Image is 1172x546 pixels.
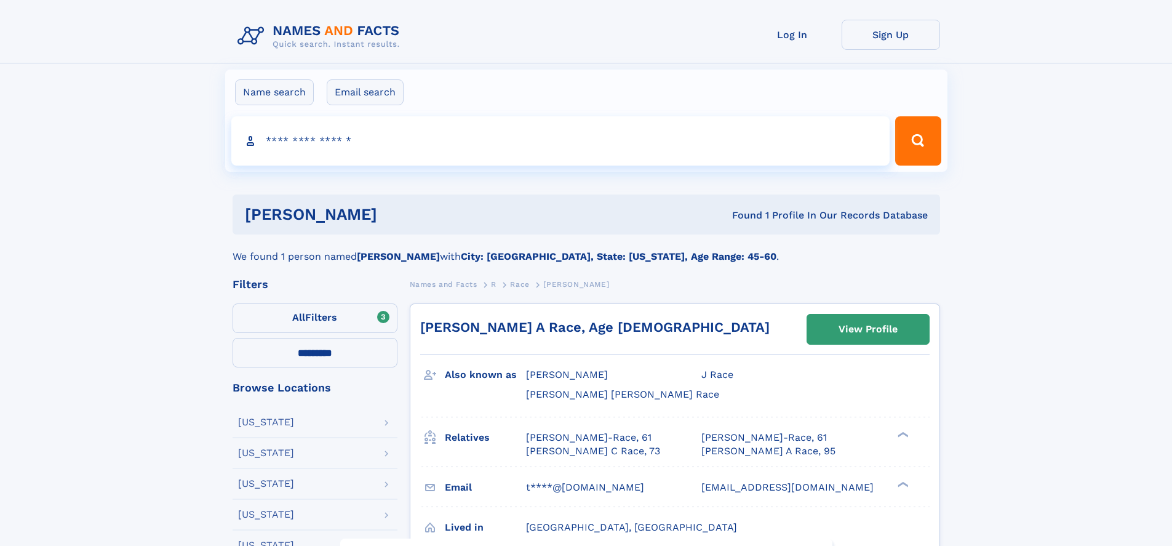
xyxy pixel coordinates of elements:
[420,319,770,335] a: [PERSON_NAME] A Race, Age [DEMOGRAPHIC_DATA]
[410,276,477,292] a: Names and Facts
[357,251,440,262] b: [PERSON_NAME]
[701,369,733,380] span: J Race
[238,479,294,489] div: [US_STATE]
[510,276,529,292] a: Race
[895,430,909,438] div: ❯
[526,431,652,444] a: [PERSON_NAME]-Race, 61
[526,521,737,533] span: [GEOGRAPHIC_DATA], [GEOGRAPHIC_DATA]
[327,79,404,105] label: Email search
[292,311,305,323] span: All
[526,369,608,380] span: [PERSON_NAME]
[238,510,294,520] div: [US_STATE]
[445,517,526,538] h3: Lived in
[245,207,555,222] h1: [PERSON_NAME]
[233,382,397,393] div: Browse Locations
[235,79,314,105] label: Name search
[231,116,890,166] input: search input
[461,251,776,262] b: City: [GEOGRAPHIC_DATA], State: [US_STATE], Age Range: 45-60
[510,280,529,289] span: Race
[445,364,526,385] h3: Also known as
[445,477,526,498] h3: Email
[491,276,496,292] a: R
[701,481,874,493] span: [EMAIL_ADDRESS][DOMAIN_NAME]
[554,209,928,222] div: Found 1 Profile In Our Records Database
[233,279,397,290] div: Filters
[238,448,294,458] div: [US_STATE]
[233,235,940,264] div: We found 1 person named with .
[526,444,660,458] a: [PERSON_NAME] C Race, 73
[238,417,294,427] div: [US_STATE]
[701,431,827,444] a: [PERSON_NAME]-Race, 61
[526,388,719,400] span: [PERSON_NAME] [PERSON_NAME] Race
[895,116,941,166] button: Search Button
[233,303,397,333] label: Filters
[743,20,842,50] a: Log In
[701,444,835,458] a: [PERSON_NAME] A Race, 95
[445,427,526,448] h3: Relatives
[233,20,410,53] img: Logo Names and Facts
[543,280,609,289] span: [PERSON_NAME]
[839,315,898,343] div: View Profile
[807,315,929,344] a: View Profile
[842,20,940,50] a: Sign Up
[895,480,909,488] div: ❯
[491,280,496,289] span: R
